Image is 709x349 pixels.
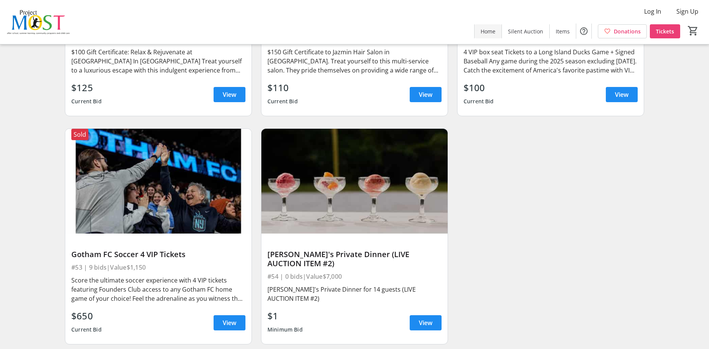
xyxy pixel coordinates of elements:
span: View [223,318,236,327]
span: View [419,90,432,99]
div: $150 Gift Certificate to Jazmin Hair Salon in [GEOGRAPHIC_DATA]. Treat yourself to this multi-ser... [267,47,442,75]
a: View [214,87,245,102]
img: Project MOST Inc.'s Logo [5,3,72,41]
span: Donations [614,27,641,35]
div: $650 [71,309,102,323]
div: $1 [267,309,303,323]
img: Gotham FC Soccer 4 VIP Tickets [65,129,252,234]
div: $110 [267,81,298,95]
span: View [223,90,236,99]
span: Items [556,27,570,35]
span: Tickets [656,27,674,35]
div: Sold [71,129,88,140]
span: View [615,90,629,99]
button: Sign Up [670,5,704,17]
span: Home [481,27,495,35]
span: Silent Auction [508,27,543,35]
a: View [410,87,442,102]
div: Current Bid [464,95,494,108]
div: Current Bid [267,95,298,108]
a: Silent Auction [502,24,549,38]
div: Score the ultimate soccer experience with 4 VIP tickets featuring Founders Club access to any Got... [71,276,245,303]
a: Donations [598,24,647,38]
a: Home [475,24,501,38]
span: Log In [644,7,661,16]
a: View [410,315,442,330]
div: Gotham FC Soccer 4 VIP Tickets [71,250,245,259]
div: [PERSON_NAME]'s Private Dinner for 14 guests (LIVE AUCTION ITEM #2) [267,285,442,303]
div: $125 [71,81,102,95]
a: View [606,87,638,102]
div: Current Bid [71,95,102,108]
span: Sign Up [676,7,698,16]
img: Moby's Private Dinner (LIVE AUCTION ITEM #2) [261,129,448,234]
div: $100 [464,81,494,95]
div: Current Bid [71,323,102,336]
div: #54 | 0 bids | Value $7,000 [267,271,442,282]
button: Help [576,24,591,39]
div: 4 VIP box seat Tickets to a Long Island Ducks Game + Signed Baseball Any game during the 2025 sea... [464,47,638,75]
button: Log In [638,5,667,17]
div: Minimum Bid [267,323,303,336]
div: $100 Gift Certificate: Relax & Rejuvenate at [GEOGRAPHIC_DATA] In [GEOGRAPHIC_DATA] Treat yoursel... [71,47,245,75]
a: Items [550,24,576,38]
span: View [419,318,432,327]
a: Tickets [650,24,680,38]
div: #53 | 9 bids | Value $1,150 [71,262,245,273]
button: Cart [686,24,700,38]
a: View [214,315,245,330]
div: [PERSON_NAME]'s Private Dinner (LIVE AUCTION ITEM #2) [267,250,442,268]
